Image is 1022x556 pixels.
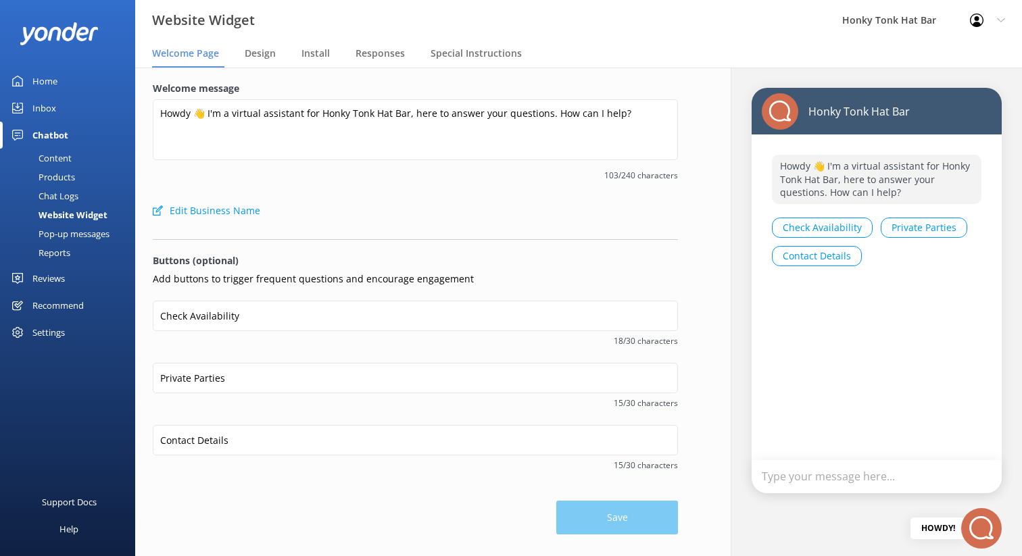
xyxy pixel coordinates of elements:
a: Content [8,149,135,168]
textarea: Howdy 👋 I'm a virtual assistant for Honky Tonk Hat Bar, here to answer your questions. How can I ... [153,99,678,160]
button: Contact Details [772,246,862,266]
div: Products [8,168,75,186]
div: Chatbot [32,122,68,149]
span: 18/30 characters [153,334,678,347]
p: Add buttons to trigger frequent questions and encourage engagement [153,272,678,286]
div: Home [32,68,57,95]
span: 103/240 characters [153,169,678,182]
button: Edit Business Name [153,197,260,224]
div: Chat Logs [8,186,78,205]
button: Private Parties [881,218,967,238]
input: Button 1 (optional) [153,301,678,331]
p: Buttons (optional) [153,253,678,268]
div: Support Docs [42,488,97,515]
div: Type your message here... [752,460,1002,493]
span: Special Instructions [431,47,522,60]
span: Responses [356,47,405,60]
a: Website Widget [8,205,135,224]
input: Button 3 (optional) [153,425,678,455]
div: Help [59,515,78,542]
div: Website Widget [8,205,107,224]
button: Check Availability [772,218,873,238]
span: Design [245,47,276,60]
a: Chat Logs [8,186,135,205]
a: Reports [8,243,135,262]
a: Pop-up messages [8,224,135,243]
label: Welcome message [153,81,678,96]
div: Content [8,149,72,168]
div: Recommend [32,292,84,319]
span: 15/30 characters [153,397,678,409]
p: Honky Tonk Hat Bar [798,104,910,119]
span: 15/30 characters [153,459,678,472]
span: Install [301,47,330,60]
h3: Website Widget [152,9,255,31]
div: Settings [32,319,65,346]
div: Howdy! [910,517,966,539]
span: Welcome Page [152,47,219,60]
p: Howdy 👋 I'm a virtual assistant for Honky Tonk Hat Bar, here to answer your questions. How can I ... [772,155,981,204]
a: Products [8,168,135,186]
input: Button 2 (optional) [153,363,678,393]
div: Inbox [32,95,56,122]
div: Pop-up messages [8,224,109,243]
div: Reports [8,243,70,262]
img: yonder-white-logo.png [20,22,98,45]
div: Reviews [32,265,65,292]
